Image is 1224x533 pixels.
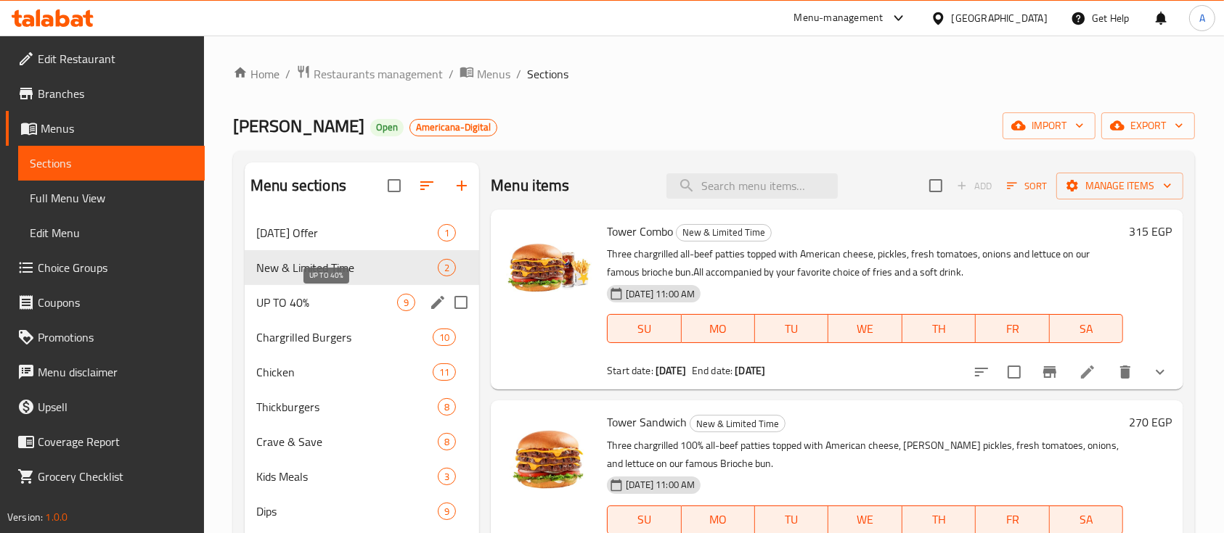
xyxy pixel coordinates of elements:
div: Chargrilled Burgers10 [245,320,479,355]
span: Tower Combo [607,220,673,242]
span: 8 [438,435,455,449]
b: [DATE] [735,361,765,380]
span: UP TO 40% [256,294,397,311]
span: Chicken [256,363,433,381]
span: Sort sections [409,168,444,203]
h6: 270 EGP [1129,412,1172,432]
span: TH [908,509,970,530]
span: Americana-Digital [410,121,497,133]
span: Version: [7,508,43,526]
a: Full Menu View [18,181,205,215]
span: SU [613,509,675,530]
div: Menu-management [794,9,884,27]
svg: Show Choices [1151,363,1169,381]
span: Upsell [38,398,193,416]
div: items [438,259,456,276]
button: TU [755,314,828,343]
span: New & Limited Time [256,259,438,276]
a: Edit Restaurant [6,41,205,76]
span: FR [982,509,1043,530]
a: Restaurants management [296,65,443,83]
span: SA [1056,318,1117,339]
input: search [666,173,838,199]
span: MO [688,509,749,530]
span: Edit Menu [30,224,193,241]
span: Sort [1007,178,1047,194]
a: Coverage Report [6,424,205,459]
a: Edit menu item [1079,363,1096,381]
div: items [438,503,456,520]
span: New & Limited Time [690,416,785,432]
div: Wednesday Offer [256,224,438,241]
span: Sections [30,154,193,172]
span: Promotions [38,329,193,346]
span: Menus [41,120,193,137]
div: New & Limited Time [690,415,786,432]
span: import [1014,117,1084,135]
a: Branches [6,76,205,111]
span: 8 [438,400,455,414]
span: 1.0.0 [45,508,68,526]
span: [DATE] Offer [256,224,438,241]
div: Thickburgers8 [245,389,479,424]
span: Dips [256,503,438,520]
span: Sort items [997,175,1056,197]
span: 9 [398,296,415,310]
span: Select to update [999,357,1029,387]
button: delete [1108,355,1143,389]
span: Menus [477,65,510,83]
span: Grocery Checklist [38,468,193,485]
span: Sections [527,65,568,83]
a: Edit Menu [18,215,205,250]
a: Coupons [6,285,205,320]
h2: Menu sections [250,175,346,197]
div: items [438,224,456,241]
span: Select all sections [379,170,409,201]
button: Sort [1003,175,1050,197]
span: 10 [433,331,455,344]
div: [GEOGRAPHIC_DATA] [952,10,1048,26]
span: End date: [692,361,733,380]
span: 1 [438,226,455,240]
span: Menu disclaimer [38,363,193,381]
div: New & Limited Time [676,224,772,241]
span: WE [834,318,896,339]
button: Manage items [1056,173,1183,199]
div: items [438,398,456,416]
a: Home [233,65,280,83]
div: UP TO 40%9edit [245,285,479,320]
span: Tower Sandwich [607,411,687,433]
a: Sections [18,146,205,181]
span: TH [908,318,970,339]
button: FR [976,314,1049,343]
h6: 315 EGP [1129,221,1172,241]
div: Crave & Save8 [245,424,479,459]
button: sort-choices [964,355,999,389]
h2: Menu items [491,175,570,197]
div: Kids Meals3 [245,459,479,494]
a: Upsell [6,389,205,424]
span: SU [613,318,675,339]
span: Coupons [38,294,193,311]
span: Add item [951,175,997,197]
span: TU [761,318,823,339]
div: [DATE] Offer1 [245,215,479,250]
span: Full Menu View [30,189,193,207]
span: 9 [438,505,455,518]
span: WE [834,509,896,530]
button: TH [902,314,976,343]
button: edit [427,292,449,313]
span: TU [761,509,823,530]
p: Three chargrilled 100% all-beef patties topped with American cheese, [PERSON_NAME] pickles, fresh... [607,437,1123,473]
a: Promotions [6,320,205,355]
span: Choice Groups [38,259,193,276]
span: Restaurants management [314,65,443,83]
span: [DATE] 11:00 AM [620,478,701,492]
button: Branch-specific-item [1032,355,1067,389]
span: FR [982,318,1043,339]
span: Kids Meals [256,468,438,485]
a: Menus [460,65,510,83]
span: export [1113,117,1183,135]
